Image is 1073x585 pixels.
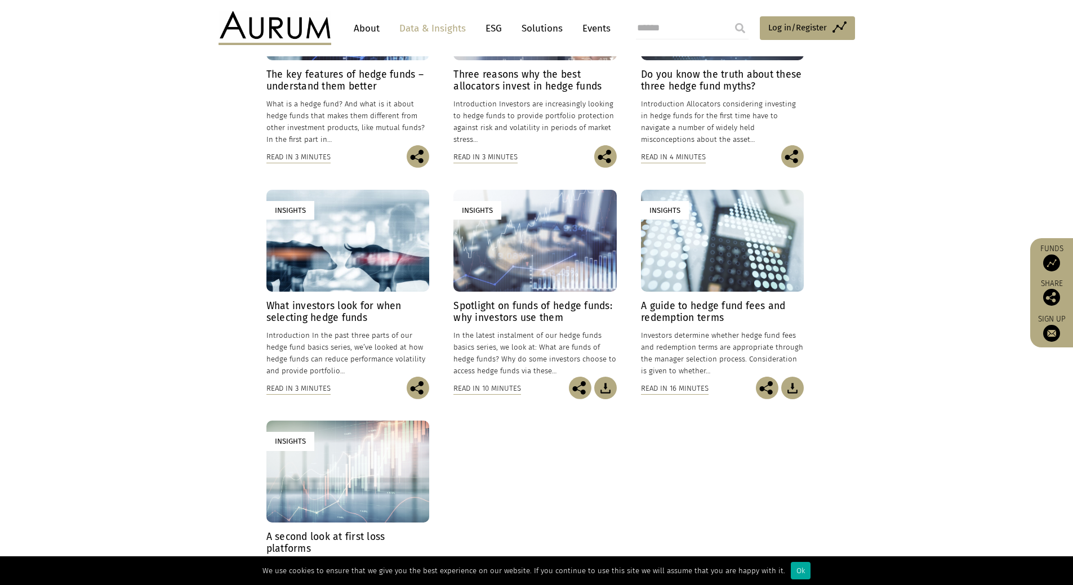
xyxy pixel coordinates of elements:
div: Share [1036,280,1067,306]
p: In the latest instalment of our hedge funds basics series, we look at: What are funds of hedge fu... [453,329,616,377]
a: Solutions [516,18,568,39]
div: Ok [791,562,811,579]
p: Introduction Allocators considering investing in hedge funds for the first time have to navigate ... [641,98,804,146]
img: Share this post [407,145,429,168]
h4: Three reasons why the best allocators invest in hedge funds [453,69,616,92]
div: Insights [266,432,314,450]
a: Insights A guide to hedge fund fees and redemption terms Investors determine whether hedge fund f... [641,190,804,377]
input: Submit [729,17,751,39]
div: Insights [266,201,314,220]
img: Access Funds [1043,254,1060,271]
img: Aurum [219,11,331,45]
div: Read in 10 minutes [453,382,521,395]
img: Download Article [594,377,617,399]
div: Insights [453,201,501,220]
a: Funds [1036,244,1067,271]
img: Share this post [407,377,429,399]
span: Log in/Register [768,21,827,34]
img: Share this post [569,377,591,399]
h4: A guide to hedge fund fees and redemption terms [641,300,804,324]
div: Read in 3 minutes [266,382,331,395]
h4: A second look at first loss platforms [266,531,429,555]
a: About [348,18,385,39]
img: Download Article [781,377,804,399]
a: Data & Insights [394,18,471,39]
a: Log in/Register [760,16,855,40]
p: Introduction Investors are increasingly looking to hedge funds to provide portfolio protection ag... [453,98,616,146]
h4: Do you know the truth about these three hedge fund myths? [641,69,804,92]
img: Share this post [781,145,804,168]
img: Share this post [1043,289,1060,306]
div: Read in 4 minutes [641,151,706,163]
div: Read in 3 minutes [453,151,518,163]
p: Investors determine whether hedge fund fees and redemption terms are appropriate through the mana... [641,329,804,377]
a: ESG [480,18,507,39]
h4: The key features of hedge funds – understand them better [266,69,429,92]
p: What is a hedge fund? And what is it about hedge funds that makes them different from other inves... [266,98,429,146]
div: Read in 3 minutes [266,151,331,163]
h4: What investors look for when selecting hedge funds [266,300,429,324]
a: Events [577,18,611,39]
p: Introduction In the past three parts of our hedge fund basics series, we’ve looked at how hedge f... [266,329,429,377]
a: Sign up [1036,314,1067,342]
img: Sign up to our newsletter [1043,325,1060,342]
div: Insights [641,201,689,220]
img: Share this post [756,377,778,399]
h4: Spotlight on funds of hedge funds: why investors use them [453,300,616,324]
a: Insights What investors look for when selecting hedge funds Introduction In the past three parts ... [266,190,429,377]
div: Read in 16 minutes [641,382,709,395]
a: Insights Spotlight on funds of hedge funds: why investors use them In the latest instalment of ou... [453,190,616,377]
img: Share this post [594,145,617,168]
